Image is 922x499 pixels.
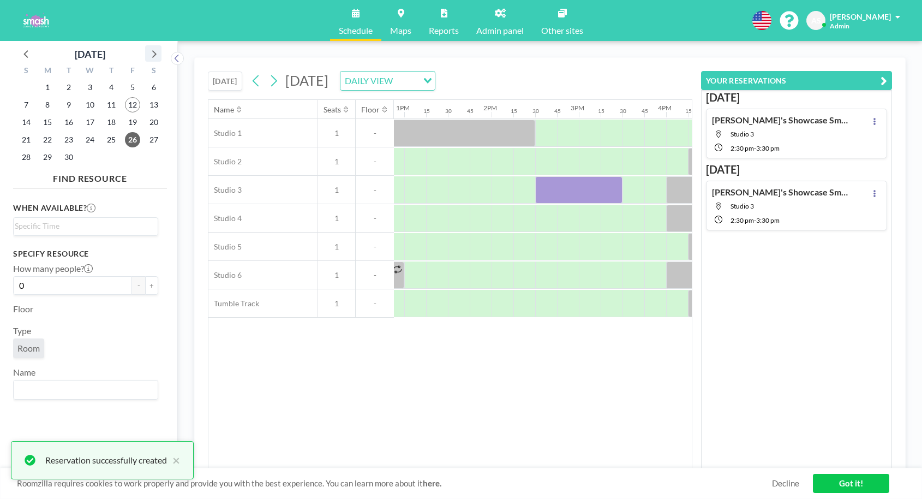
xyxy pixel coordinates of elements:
[208,157,242,167] span: Studio 2
[82,115,98,130] span: Wednesday, September 17, 2025
[324,105,341,115] div: Seats
[167,454,180,467] button: close
[61,115,76,130] span: Tuesday, September 16, 2025
[104,132,119,147] span: Thursday, September 25, 2025
[146,97,161,112] span: Saturday, September 13, 2025
[19,132,34,147] span: Sunday, September 21, 2025
[830,12,891,21] span: [PERSON_NAME]
[756,216,780,224] span: 3:30 PM
[356,213,394,223] span: -
[104,97,119,112] span: Thursday, September 11, 2025
[731,216,754,224] span: 2:30 PM
[356,157,394,167] span: -
[318,128,355,138] span: 1
[125,115,140,130] span: Friday, September 19, 2025
[467,108,474,115] div: 45
[429,26,459,35] span: Reports
[14,218,158,234] div: Search for option
[620,108,626,115] div: 30
[356,185,394,195] span: -
[554,108,561,115] div: 45
[16,64,37,79] div: S
[483,104,497,112] div: 2PM
[830,22,849,30] span: Admin
[208,242,242,252] span: Studio 5
[642,108,648,115] div: 45
[598,108,604,115] div: 15
[104,80,119,95] span: Thursday, September 4, 2025
[731,202,754,210] span: Studio 3
[731,144,754,152] span: 2:30 PM
[37,64,58,79] div: M
[104,115,119,130] span: Thursday, September 18, 2025
[356,242,394,252] span: -
[122,64,143,79] div: F
[356,299,394,308] span: -
[658,104,672,112] div: 4PM
[15,220,152,232] input: Search for option
[285,72,328,88] span: [DATE]
[82,132,98,147] span: Wednesday, September 24, 2025
[208,72,242,91] button: [DATE]
[754,144,756,152] span: -
[318,213,355,223] span: 1
[445,108,452,115] div: 30
[19,115,34,130] span: Sunday, September 14, 2025
[45,454,167,467] div: Reservation successfully created
[125,132,140,147] span: Friday, September 26, 2025
[17,478,772,489] span: Roomzilla requires cookies to work properly and provide you with the best experience. You can lea...
[13,169,167,184] h4: FIND RESOURCE
[100,64,122,79] div: T
[361,105,380,115] div: Floor
[706,91,887,104] h3: [DATE]
[40,132,55,147] span: Monday, September 22, 2025
[712,187,848,198] h4: [PERSON_NAME]'s Showcase Small Group Rehearsal
[318,270,355,280] span: 1
[756,144,780,152] span: 3:30 PM
[511,108,517,115] div: 15
[13,367,35,378] label: Name
[318,157,355,167] span: 1
[61,150,76,165] span: Tuesday, September 30, 2025
[146,80,161,95] span: Saturday, September 6, 2025
[208,299,259,308] span: Tumble Track
[208,213,242,223] span: Studio 4
[396,74,417,88] input: Search for option
[706,163,887,176] h3: [DATE]
[423,478,441,488] a: here.
[146,132,161,147] span: Saturday, September 27, 2025
[701,71,892,90] button: YOUR RESERVATIONS
[17,10,54,32] img: organization-logo
[146,115,161,130] span: Saturday, September 20, 2025
[208,270,242,280] span: Studio 6
[125,80,140,95] span: Friday, September 5, 2025
[125,97,140,112] span: Friday, September 12, 2025
[772,478,799,489] a: Decline
[13,304,33,314] label: Floor
[61,80,76,95] span: Tuesday, September 2, 2025
[40,97,55,112] span: Monday, September 8, 2025
[318,242,355,252] span: 1
[19,97,34,112] span: Sunday, September 7, 2025
[813,474,889,493] a: Got it!
[40,150,55,165] span: Monday, September 29, 2025
[13,263,93,274] label: How many people?
[15,383,152,397] input: Search for option
[208,185,242,195] span: Studio 3
[40,115,55,130] span: Monday, September 15, 2025
[390,26,411,35] span: Maps
[145,276,158,295] button: +
[356,128,394,138] span: -
[476,26,524,35] span: Admin panel
[571,104,584,112] div: 3PM
[423,108,430,115] div: 15
[82,97,98,112] span: Wednesday, September 10, 2025
[396,104,410,112] div: 1PM
[132,276,145,295] button: -
[811,16,821,26] span: AS
[339,26,373,35] span: Schedule
[40,80,55,95] span: Monday, September 1, 2025
[731,130,754,138] span: Studio 3
[343,74,395,88] span: DAILY VIEW
[685,108,692,115] div: 15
